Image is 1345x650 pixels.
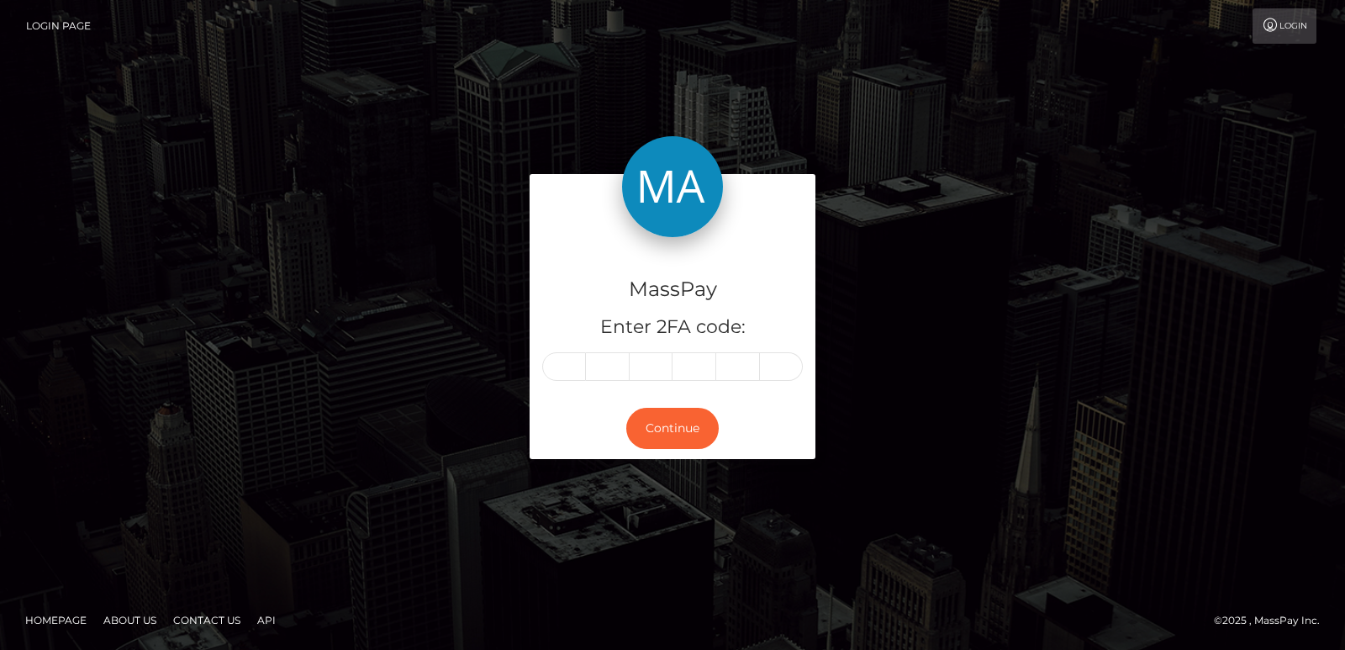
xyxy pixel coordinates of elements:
a: Contact Us [166,607,247,633]
a: API [251,607,282,633]
a: About Us [97,607,163,633]
button: Continue [626,408,719,449]
h4: MassPay [542,275,803,304]
div: © 2025 , MassPay Inc. [1214,611,1332,630]
h5: Enter 2FA code: [542,314,803,341]
a: Login Page [26,8,91,44]
a: Homepage [18,607,93,633]
img: MassPay [622,136,723,237]
a: Login [1253,8,1316,44]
